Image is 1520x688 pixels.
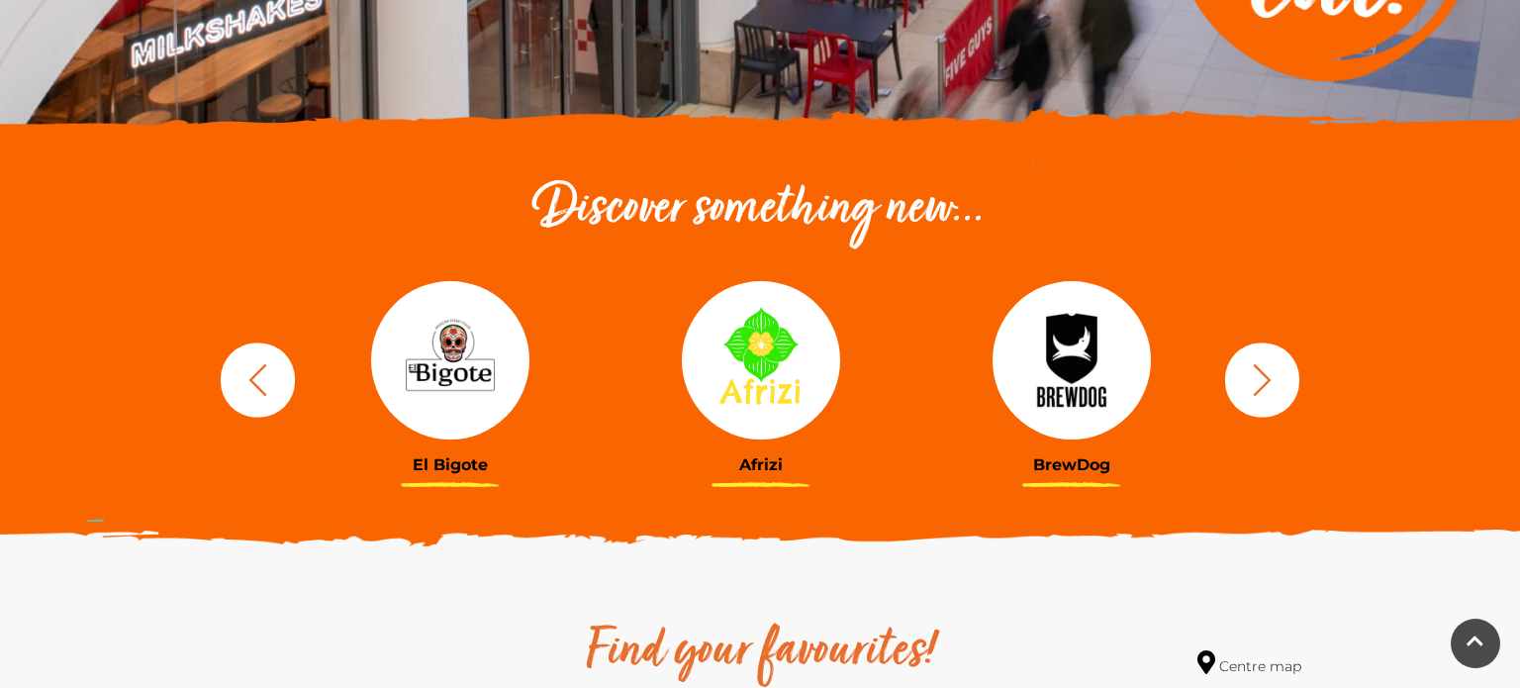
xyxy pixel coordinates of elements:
[620,455,902,474] h3: Afrizi
[931,281,1212,474] a: BrewDog
[310,455,591,474] h3: El Bigote
[620,281,902,474] a: Afrizi
[1197,650,1301,677] a: Centre map
[399,621,1121,684] h2: Find your favourites!
[310,281,591,474] a: El Bigote
[931,455,1212,474] h3: BrewDog
[211,178,1309,242] h2: Discover something new...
